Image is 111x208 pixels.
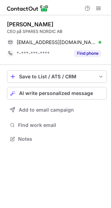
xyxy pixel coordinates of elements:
[74,50,101,57] button: Reveal Button
[7,21,53,28] div: [PERSON_NAME]
[7,70,107,83] button: save-profile-one-click
[7,104,107,116] button: Add to email campaign
[19,107,74,113] span: Add to email campaign
[7,120,107,130] button: Find work email
[17,39,96,45] span: [EMAIL_ADDRESS][DOMAIN_NAME]
[19,90,93,96] span: AI write personalized message
[18,122,104,128] span: Find work email
[7,87,107,99] button: AI write personalized message
[18,136,104,142] span: Notes
[7,28,107,35] div: CEO på SPARES NORDIC AB
[7,134,107,144] button: Notes
[19,74,95,79] div: Save to List / ATS / CRM
[7,4,49,12] img: ContactOut v5.3.10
